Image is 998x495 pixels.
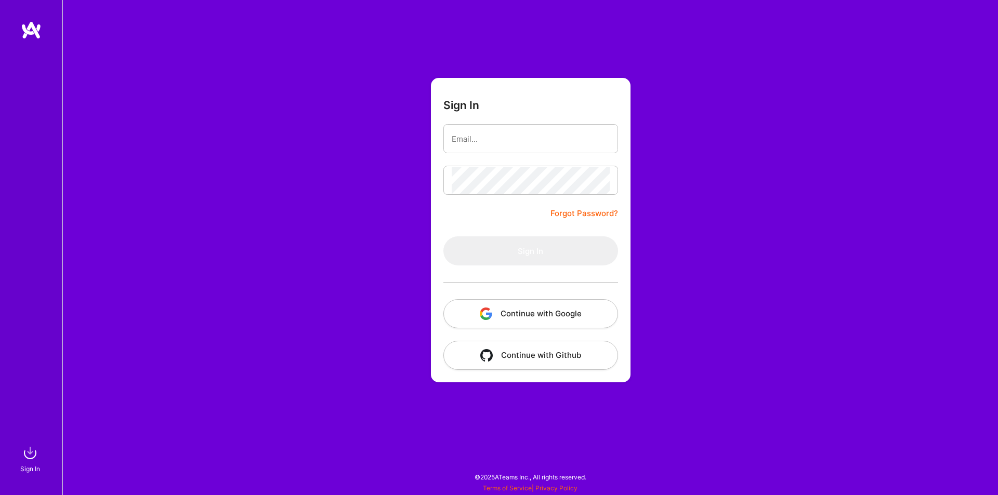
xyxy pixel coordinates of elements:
[443,341,618,370] button: Continue with Github
[443,99,479,112] h3: Sign In
[20,443,41,463] img: sign in
[21,21,42,39] img: logo
[483,484,532,492] a: Terms of Service
[22,443,41,474] a: sign inSign In
[62,464,998,490] div: © 2025 ATeams Inc., All rights reserved.
[535,484,577,492] a: Privacy Policy
[480,307,492,320] img: icon
[480,349,493,362] img: icon
[443,299,618,328] button: Continue with Google
[20,463,40,474] div: Sign In
[550,207,618,220] a: Forgot Password?
[483,484,577,492] span: |
[452,126,610,152] input: Email...
[443,236,618,265] button: Sign In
